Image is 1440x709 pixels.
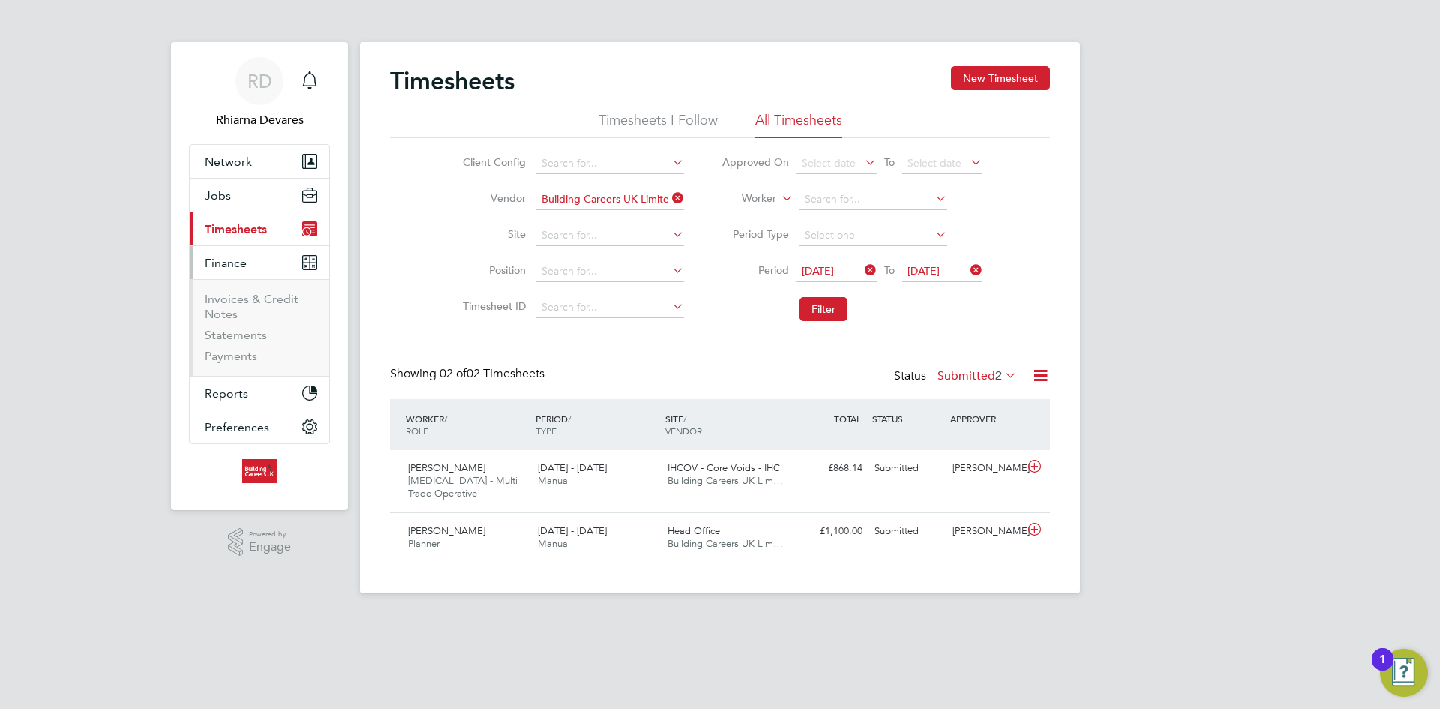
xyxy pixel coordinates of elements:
span: [DATE] [802,264,834,278]
label: Submitted [937,368,1017,383]
label: Period Type [721,227,789,241]
span: Powered by [249,528,291,541]
span: Preferences [205,420,269,434]
span: / [683,413,686,425]
span: Building Careers UK Lim… [667,537,783,550]
input: Search for... [536,297,684,318]
a: RDRhiarna Devares [189,57,330,129]
span: Timesheets [205,222,267,236]
span: IHCOV - Core Voids - IHC [667,461,780,474]
span: [PERSON_NAME] [408,524,485,537]
span: Jobs [205,188,231,203]
label: Vendor [458,191,526,205]
label: Site [458,227,526,241]
span: Planner [408,537,439,550]
label: Approved On [721,155,789,169]
span: 02 Timesheets [439,366,544,381]
li: Timesheets I Follow [598,111,718,138]
div: PERIOD [532,405,661,444]
div: WORKER [402,405,532,444]
button: Network [190,145,329,178]
img: buildingcareersuk-logo-retina.png [242,459,276,483]
button: Finance [190,246,329,279]
div: Submitted [868,519,946,544]
span: Finance [205,256,247,270]
span: RD [247,71,272,91]
span: Select date [907,156,961,170]
nav: Main navigation [171,42,348,510]
span: Rhiarna Devares [189,111,330,129]
span: 02 of [439,366,466,381]
span: / [444,413,447,425]
h2: Timesheets [390,66,514,96]
a: Payments [205,349,257,363]
div: [PERSON_NAME] [946,456,1024,481]
label: Period [721,263,789,277]
div: Submitted [868,456,946,481]
span: Manual [538,537,570,550]
div: [PERSON_NAME] [946,519,1024,544]
span: TYPE [535,425,556,437]
span: / [568,413,571,425]
a: Statements [205,328,267,342]
span: Head Office [667,524,720,537]
span: To [880,260,899,280]
span: [DATE] - [DATE] [538,524,607,537]
span: Building Careers UK Lim… [667,474,783,487]
div: £1,100.00 [790,519,868,544]
span: Select date [802,156,856,170]
span: [DATE] - [DATE] [538,461,607,474]
span: Reports [205,386,248,401]
label: Client Config [458,155,526,169]
div: Showing [390,366,547,382]
li: All Timesheets [755,111,842,138]
button: New Timesheet [951,66,1050,90]
button: Jobs [190,179,329,212]
label: Timesheet ID [458,299,526,313]
span: VENDOR [665,425,702,437]
span: [MEDICAL_DATA] - Multi Trade Operative [408,474,517,500]
div: £868.14 [790,456,868,481]
button: Reports [190,377,329,410]
div: 1 [1379,659,1386,679]
span: [DATE] [907,264,940,278]
div: STATUS [868,405,946,432]
input: Search for... [536,153,684,174]
a: Invoices & Credit Notes [205,292,298,321]
span: 2 [995,368,1002,383]
span: TOTAL [834,413,861,425]
a: Go to home page [189,459,330,483]
span: Engage [249,541,291,554]
div: Finance [190,279,329,376]
div: APPROVER [946,405,1024,432]
span: To [880,152,899,172]
input: Search for... [799,189,947,210]
button: Filter [799,297,847,321]
input: Select one [799,225,947,246]
label: Worker [709,191,776,206]
a: Powered byEngage [228,528,292,557]
span: [PERSON_NAME] [408,461,485,474]
button: Timesheets [190,212,329,245]
label: Position [458,263,526,277]
input: Search for... [536,261,684,282]
span: Manual [538,474,570,487]
span: Network [205,155,252,169]
input: Search for... [536,189,684,210]
div: Status [894,366,1020,387]
input: Search for... [536,225,684,246]
button: Open Resource Center, 1 new notification [1380,649,1428,697]
button: Preferences [190,410,329,443]
div: SITE [661,405,791,444]
span: ROLE [406,425,428,437]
